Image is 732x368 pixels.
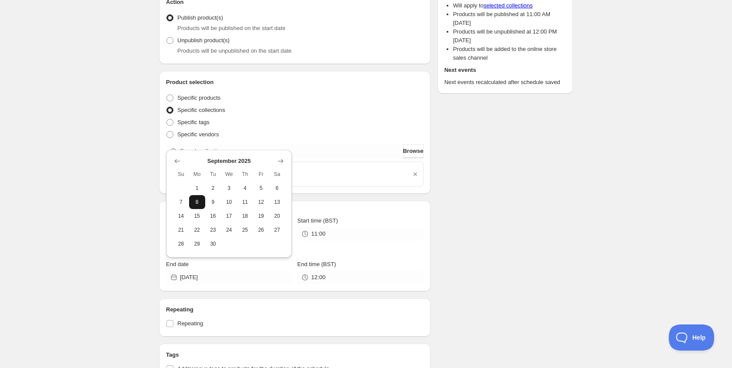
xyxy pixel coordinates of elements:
a: St Neots RC [194,170,404,179]
button: Saturday September 13 2025 [269,195,285,209]
span: 4 [241,185,250,192]
button: Sunday September 7 2025 [173,195,189,209]
span: 14 [176,213,186,219]
button: Saturday September 27 2025 [269,223,285,237]
button: Wednesday September 17 2025 [221,209,237,223]
span: Unpublish product(s) [177,37,230,44]
span: Products will be unpublished on the start date [177,47,291,54]
button: Tuesday September 9 2025 [205,195,221,209]
span: 2 [209,185,218,192]
button: Friday September 12 2025 [253,195,269,209]
span: 8 [193,199,202,206]
span: Specific collections [177,107,225,113]
span: We [224,171,234,178]
th: Monday [189,167,205,181]
button: Sunday September 14 2025 [173,209,189,223]
span: 25 [241,226,250,233]
span: 9 [209,199,218,206]
span: 11 [241,199,250,206]
h2: Next events [444,66,566,74]
h2: Repeating [166,305,424,314]
button: Thursday September 4 2025 [237,181,253,195]
input: Search collections [180,144,401,158]
button: Tuesday September 23 2025 [205,223,221,237]
th: Sunday [173,167,189,181]
th: Thursday [237,167,253,181]
button: Tuesday September 2 2025 [205,181,221,195]
span: 16 [209,213,218,219]
button: Thursday September 25 2025 [237,223,253,237]
span: Repeating [177,320,203,327]
span: 20 [273,213,282,219]
span: 21 [176,226,186,233]
span: 28 [176,240,186,247]
span: Th [241,171,250,178]
h2: Active dates [166,208,424,216]
span: 6 [273,185,282,192]
span: 22 [193,226,202,233]
h2: Product selection [166,78,424,87]
span: Specific vendors [177,131,219,138]
button: Monday September 8 2025 [189,195,205,209]
button: Thursday September 18 2025 [237,209,253,223]
th: Friday [253,167,269,181]
button: Tuesday September 30 2025 [205,237,221,251]
span: 18 [241,213,250,219]
span: Fr [257,171,266,178]
span: Browse [403,147,424,155]
p: Next events recalculated after schedule saved [444,78,566,87]
span: Publish product(s) [177,14,223,21]
a: selected collections [484,2,533,9]
span: 17 [224,213,234,219]
span: 5 [257,185,266,192]
span: Mo [193,171,202,178]
button: Show previous month, August 2025 [171,155,183,167]
span: Specific tags [177,119,210,125]
span: 27 [273,226,282,233]
span: 15 [193,213,202,219]
span: End time (BST) [297,261,336,267]
button: Saturday September 20 2025 [269,209,285,223]
span: 13 [273,199,282,206]
button: Thursday September 11 2025 [237,195,253,209]
button: Browse [403,144,424,158]
span: 23 [209,226,218,233]
button: Monday September 1 2025 [189,181,205,195]
button: Wednesday September 24 2025 [221,223,237,237]
span: Specific products [177,95,220,101]
span: End date [166,261,189,267]
button: Monday September 22 2025 [189,223,205,237]
button: Show next month, October 2025 [274,155,287,167]
span: Start time (BST) [297,217,338,224]
span: 7 [176,199,186,206]
span: Tu [209,171,218,178]
th: Wednesday [221,167,237,181]
span: 1 [193,185,202,192]
span: 3 [224,185,234,192]
button: Friday September 26 2025 [253,223,269,237]
button: Sunday September 21 2025 [173,223,189,237]
li: Products will be unpublished at 12:00 PM [DATE] [453,27,566,45]
button: Monday September 15 2025 [189,209,205,223]
button: Monday September 29 2025 [189,237,205,251]
button: Wednesday September 10 2025 [221,195,237,209]
button: Tuesday September 16 2025 [205,209,221,223]
th: Tuesday [205,167,221,181]
span: 26 [257,226,266,233]
button: Wednesday September 3 2025 [221,181,237,195]
span: 30 [209,240,218,247]
button: Sunday September 28 2025 [173,237,189,251]
span: Su [176,171,186,178]
li: Products will be added to the online store sales channel [453,45,566,62]
span: 10 [224,199,234,206]
h2: Tags [166,351,424,359]
span: Sa [273,171,282,178]
span: Products will be published on the start date [177,25,285,31]
button: Friday September 19 2025 [253,209,269,223]
span: 24 [224,226,234,233]
span: 12 [257,199,266,206]
th: Saturday [269,167,285,181]
span: 19 [257,213,266,219]
li: Products will be published at 11:00 AM [DATE] [453,10,566,27]
span: 29 [193,240,202,247]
